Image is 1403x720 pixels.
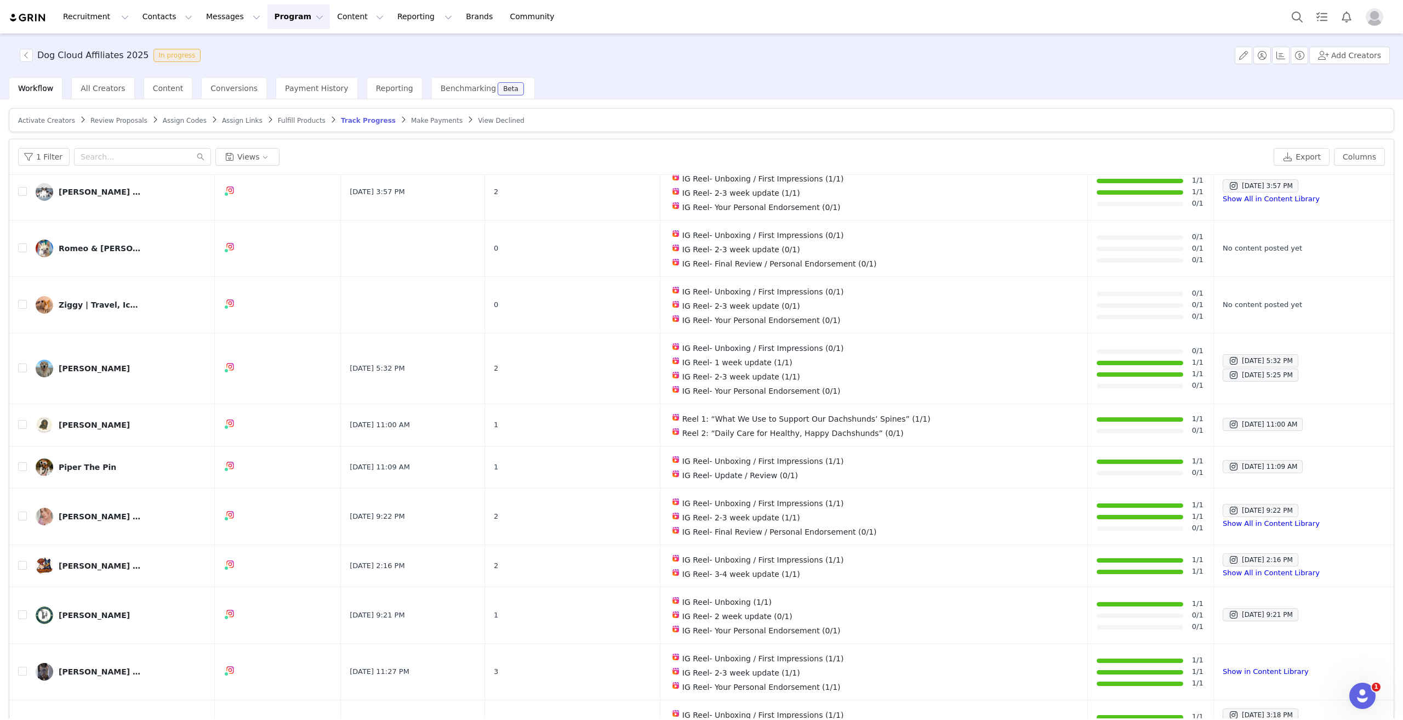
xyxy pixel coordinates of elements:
[1192,500,1204,511] a: 1/1
[671,356,680,365] img: instagram-reels.svg
[36,183,206,201] a: [PERSON_NAME] & Co.
[671,258,680,267] img: instagram-reels.svg
[682,528,877,536] span: IG Reel- Final Review / Personal Endorsement (0/1)
[36,508,53,525] img: fb9314e8-81c2-4234-91f3-56dbf6579e3f--s.jpg
[1349,683,1376,709] iframe: Intercom live chat
[682,387,841,395] span: IG Reel- Your Personal Endorsement (0/1)
[1228,368,1293,382] div: [DATE] 5:25 PM
[163,117,207,124] span: Assign Codes
[682,711,844,719] span: IG Reel- Unboxing / First Impressions (1/1)
[36,296,206,314] a: Ziggy | Travel, Ice Cream + Corgi Racing
[1223,667,1308,676] a: Show in Content Library
[20,49,205,62] span: [object Object]
[330,4,390,29] button: Content
[37,49,149,62] h3: Dog Cloud Affiliates 2025
[1334,148,1385,166] button: Columns
[671,229,680,238] img: instagram-reels.svg
[682,570,800,579] span: IG Reel- 3-4 week update (1/1)
[459,4,503,29] a: Brands
[1192,566,1204,577] a: 1/1
[682,174,844,183] span: IG Reel- Unboxing / First Impressions (1/1)
[682,231,844,240] span: IG Reel- Unboxing / First Impressions (0/1)
[350,666,409,677] span: [DATE] 11:27 PM
[36,557,206,575] a: [PERSON_NAME] & [PERSON_NAME]
[36,296,53,314] img: 5e869fa8-7918-4472-8530-542473325348--s.jpg
[350,186,404,197] span: [DATE] 3:57 PM
[671,667,680,676] img: instagram-reels.svg
[494,560,498,571] span: 2
[682,302,800,310] span: IG Reel- 2-3 week update (0/1)
[36,606,206,624] a: [PERSON_NAME]
[1228,418,1297,431] div: [DATE] 11:00 AM
[90,117,147,124] span: Review Proposals
[197,153,204,161] i: icon: search
[671,469,680,478] img: instagram-reels.svg
[1192,621,1204,633] a: 0/1
[1192,231,1204,243] a: 0/1
[671,681,680,690] img: instagram-reels.svg
[199,4,267,29] button: Messages
[18,117,75,124] span: Activate Creators
[350,462,410,473] span: [DATE] 11:09 AM
[671,201,680,210] img: instagram-reels.svg
[671,653,680,661] img: instagram-reels.svg
[1192,254,1204,266] a: 0/1
[494,299,498,310] span: 0
[226,511,235,519] img: instagram.svg
[391,4,459,29] button: Reporting
[671,568,680,577] img: instagram-reels.svg
[682,189,800,197] span: IG Reel- 2-3 week update (1/1)
[411,117,463,124] span: Make Payments
[1223,195,1320,203] a: Show All in Content Library
[1223,243,1381,254] div: No content posted yet
[682,316,841,325] span: IG Reel- Your Personal Endorsement (0/1)
[9,13,47,23] img: grin logo
[682,259,877,268] span: IG Reel- Final Review / Personal Endorsement (0/1)
[226,666,235,674] img: instagram.svg
[682,245,800,254] span: IG Reel- 2-3 week update (0/1)
[285,84,349,93] span: Payment History
[1192,610,1204,621] a: 0/1
[1192,554,1204,566] a: 1/1
[671,385,680,394] img: instagram-reels.svg
[1192,243,1204,254] a: 0/1
[682,654,844,663] span: IG Reel- Unboxing / First Impressions (1/1)
[682,499,844,508] span: IG Reel- Unboxing / First Impressions (1/1)
[682,429,904,438] span: Reel 2: “Daily Care for Healthy, Happy Dachshunds” (0/1)
[494,511,498,522] span: 2
[1192,678,1204,689] a: 1/1
[1285,4,1309,29] button: Search
[682,513,800,522] span: IG Reel- 2-3 week update (1/1)
[376,84,413,93] span: Reporting
[1228,504,1293,517] div: [DATE] 9:22 PM
[1310,4,1334,29] a: Tasks
[682,203,841,212] span: IG Reel- Your Personal Endorsement (0/1)
[267,4,330,29] button: Program
[504,4,566,29] a: Community
[494,419,498,430] span: 1
[36,416,206,434] a: [PERSON_NAME]
[671,187,680,196] img: instagram-reels.svg
[136,4,199,29] button: Contacts
[671,371,680,379] img: instagram-reels.svg
[36,240,53,257] img: 69c6f998-b81c-4f45-aaf8-9f94fe7ac5e5.jpg
[56,4,135,29] button: Recruitment
[226,560,235,569] img: instagram.svg
[59,421,130,429] div: [PERSON_NAME]
[1192,311,1204,322] a: 0/1
[503,86,518,92] div: Beta
[350,560,404,571] span: [DATE] 2:16 PM
[36,508,206,525] a: [PERSON_NAME] | Home & Family Creator
[59,512,141,521] div: [PERSON_NAME] | Home & Family Creator
[494,363,498,374] span: 2
[1192,456,1204,467] a: 1/1
[1192,175,1204,186] a: 1/1
[671,314,680,323] img: instagram-reels.svg
[682,626,841,635] span: IG Reel- Your Personal Endorsement (0/1)
[441,84,496,93] span: Benchmarking
[1192,655,1204,666] a: 1/1
[1192,598,1204,610] a: 1/1
[350,511,404,522] span: [DATE] 9:22 PM
[1366,8,1383,26] img: placeholder-profile.jpg
[682,344,844,353] span: IG Reel- Unboxing / First Impressions (0/1)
